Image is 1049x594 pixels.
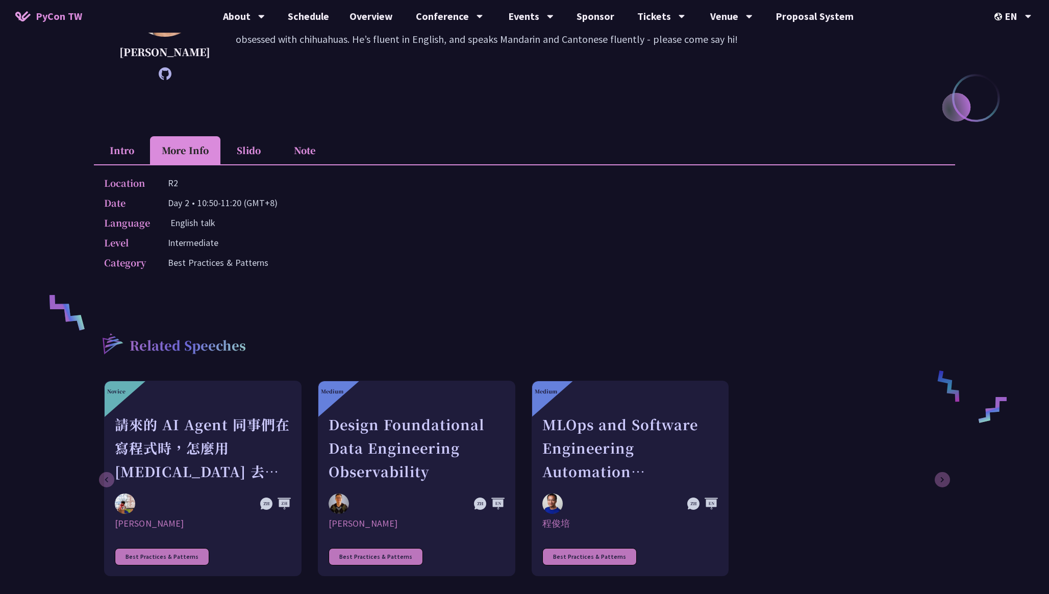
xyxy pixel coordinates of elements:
p: Location [104,176,147,190]
a: PyCon TW [5,4,92,29]
div: Medium [321,387,343,395]
p: Date [104,195,147,210]
img: Keith Yang [115,493,135,514]
a: Medium Design Foundational Data Engineering Observability Shuhsi Lin [PERSON_NAME] Best Practices... [318,381,515,576]
p: Intermediate [168,235,218,250]
img: 程俊培 [542,493,563,514]
p: [PERSON_NAME] [119,44,210,60]
img: r3.8d01567.svg [87,318,137,368]
li: More Info [150,136,220,164]
div: Best Practices & Patterns [329,548,423,565]
img: Locale Icon [994,13,1005,20]
a: Novice 請來的 AI Agent 同事們在寫程式時，怎麼用 [MEDICAL_DATA] 去除各種幻想與盲點 Keith Yang [PERSON_NAME] Best Practices... [104,381,302,576]
a: Medium MLOps and Software Engineering Automation Challenges in Production 程俊培 程俊培 Best Practices ... [532,381,729,576]
li: Slido [220,136,277,164]
div: 請來的 AI Agent 同事們在寫程式時，怎麼用 [MEDICAL_DATA] 去除各種幻想與盲點 [115,413,291,483]
span: PyCon TW [36,9,82,24]
div: MLOps and Software Engineering Automation Challenges in Production [542,413,718,483]
img: Home icon of PyCon TW 2025 [15,11,31,21]
p: Best Practices & Patterns [168,255,268,270]
div: Medium [535,387,557,395]
p: Level [104,235,147,250]
p: Category [104,255,147,270]
p: Day 2 • 10:50-11:20 (GMT+8) [168,195,278,210]
div: Best Practices & Patterns [115,548,209,565]
p: R2 [168,176,178,190]
p: Language [104,215,150,230]
p: English talk [170,215,215,230]
div: Best Practices & Patterns [542,548,637,565]
div: Design Foundational Data Engineering Observability [329,413,505,483]
li: Note [277,136,333,164]
div: Novice [107,387,126,395]
img: Shuhsi Lin [329,493,349,514]
div: [PERSON_NAME] [115,517,291,530]
li: Intro [94,136,150,164]
div: [PERSON_NAME] [329,517,505,530]
div: 程俊培 [542,517,718,530]
p: Related Speeches [130,336,246,357]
